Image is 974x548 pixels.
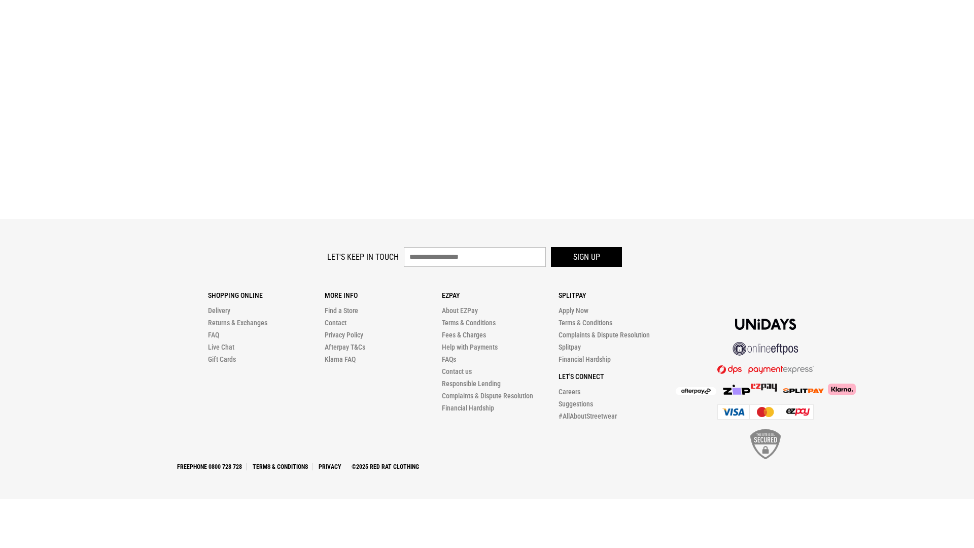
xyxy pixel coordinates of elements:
[733,342,798,356] img: online eftpos
[735,319,796,330] img: Unidays
[208,306,230,315] a: Delivery
[325,306,358,315] a: Find a Store
[208,291,325,299] p: Shopping Online
[717,365,814,374] img: DPS
[559,388,580,396] a: Careers
[442,355,456,363] a: FAQs
[327,252,399,262] label: Let's keep in touch
[442,291,559,299] p: Ezpay
[325,291,441,299] p: More Info
[559,355,611,363] a: Financial Hardship
[442,343,498,351] a: Help with Payments
[559,319,612,327] a: Terms & Conditions
[173,463,247,470] a: Freephone 0800 728 728
[347,463,423,470] a: ©2025 Red Rat Clothing
[208,343,234,351] a: Live Chat
[559,343,581,351] a: Splitpay
[208,319,267,327] a: Returns & Exchanges
[559,291,675,299] p: Splitpay
[783,388,824,393] img: Splitpay
[325,319,346,327] a: Contact
[442,404,494,412] a: Financial Hardship
[325,355,356,363] a: Klarna FAQ
[249,463,312,470] a: Terms & Conditions
[325,343,365,351] a: Afterpay T&Cs
[559,372,675,381] p: Let's Connect
[551,247,622,267] button: Sign up
[442,331,486,339] a: Fees & Charges
[824,384,856,395] img: Klarna
[315,463,345,470] a: Privacy
[751,384,777,392] img: Splitpay
[676,387,716,395] img: Afterpay
[442,306,478,315] a: About EZPay
[559,412,617,420] a: #AllAboutStreetwear
[717,404,814,420] img: Cards
[559,400,593,408] a: Suggestions
[208,331,219,339] a: FAQ
[442,392,533,400] a: Complaints & Dispute Resolution
[559,306,588,315] a: Apply Now
[750,429,781,459] img: SSL
[325,331,363,339] a: Privacy Policy
[442,367,472,375] a: Contact us
[559,331,650,339] a: Complaints & Dispute Resolution
[722,385,751,395] img: Zip
[442,319,496,327] a: Terms & Conditions
[208,355,236,363] a: Gift Cards
[442,380,501,388] a: Responsible Lending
